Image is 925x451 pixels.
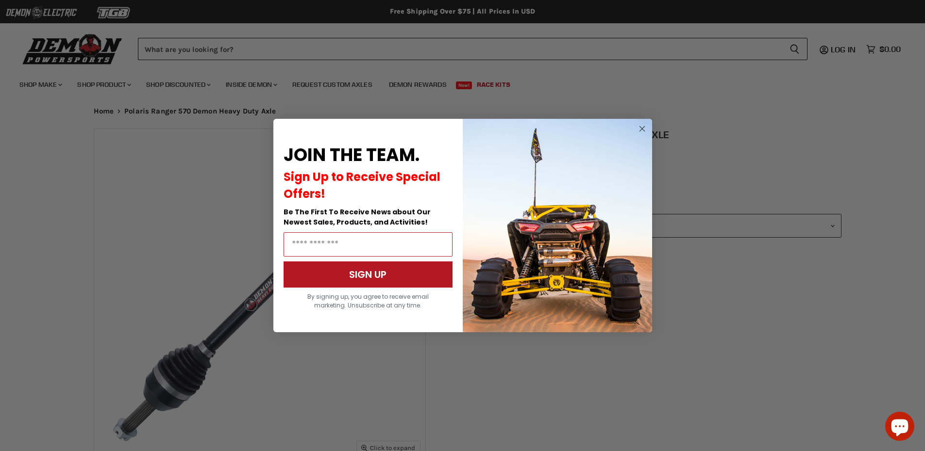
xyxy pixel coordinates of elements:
span: By signing up, you agree to receive email marketing. Unsubscribe at any time. [307,292,429,309]
span: Sign Up to Receive Special Offers! [284,169,440,202]
button: Close dialog [636,123,648,135]
inbox-online-store-chat: Shopify online store chat [882,412,917,443]
span: Be The First To Receive News about Our Newest Sales, Products, and Activities! [284,207,431,227]
span: JOIN THE TEAM. [284,143,420,167]
button: SIGN UP [284,261,453,288]
input: Email Address [284,232,453,257]
img: a9095488-b6e7-41ba-879d-588abfab540b.jpeg [463,119,652,332]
